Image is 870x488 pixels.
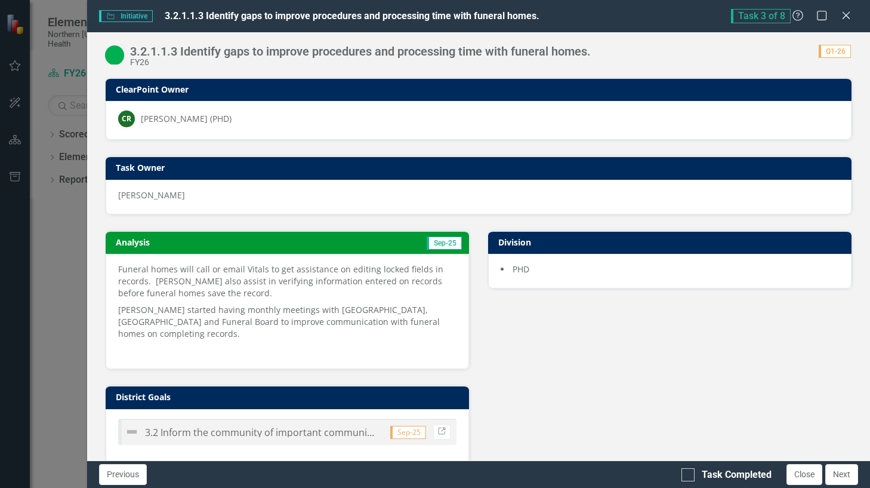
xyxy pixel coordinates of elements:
[145,426,646,439] span: 3.2 Inform the community of important community health trends by capturing and communicating heal...
[116,85,846,94] h3: ClearPoint Owner
[513,263,529,275] span: PHD
[116,163,846,172] h3: Task Owner
[118,263,456,302] p: Funeral homes will call or email Vitals to get assistance on editing locked fields in records. [P...
[731,9,791,23] span: Task 3 of 8
[702,468,772,482] div: Task Completed
[116,392,463,401] h3: District Goals
[99,464,147,485] button: Previous
[825,464,858,485] button: Next
[118,302,456,342] p: [PERSON_NAME] started having monthly meetings with [GEOGRAPHIC_DATA], [GEOGRAPHIC_DATA] and Funer...
[390,426,426,439] span: Sep-25
[116,238,283,247] h3: Analysis
[130,45,591,58] div: 3.2.1.1.3 Identify gaps to improve procedures and processing time with funeral homes.
[99,10,153,22] span: Initiative
[498,238,846,247] h3: Division
[130,58,591,67] div: FY26
[819,45,851,58] span: Q1-26
[427,237,462,250] span: Sep-25
[125,425,139,439] img: Not Defined
[165,10,539,22] span: 3.2.1.1.3 Identify gaps to improve procedures and processing time with funeral homes.
[105,45,124,65] img: On Target
[141,113,232,125] div: [PERSON_NAME] (PHD)
[118,189,839,201] div: [PERSON_NAME]
[118,111,135,127] div: CR
[786,464,822,485] button: Close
